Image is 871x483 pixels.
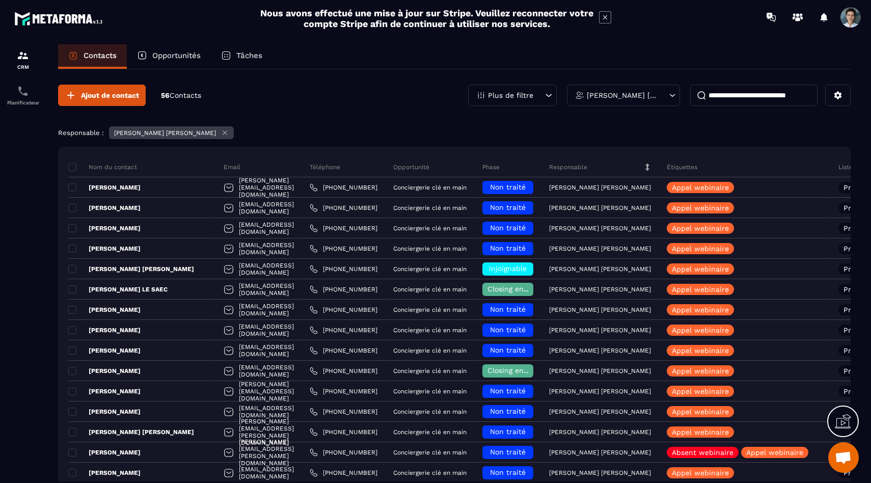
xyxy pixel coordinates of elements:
p: 56 [161,91,201,100]
p: Tâches [236,51,262,60]
button: Ajout de contact [58,85,146,106]
p: Appel webinaire [672,245,729,252]
p: Planificateur [3,100,43,105]
p: Phase [482,163,500,171]
p: Liste [838,163,853,171]
p: Contacts [84,51,117,60]
a: [PHONE_NUMBER] [310,448,377,457]
a: [PHONE_NUMBER] [310,285,377,293]
p: Conciergerie clé en main [393,367,467,374]
span: Ajout de contact [81,90,139,100]
a: [PHONE_NUMBER] [310,326,377,334]
a: [PHONE_NUMBER] [310,387,377,395]
p: Conciergerie clé en main [393,327,467,334]
span: Non traité [490,448,526,456]
p: [PERSON_NAME] [PERSON_NAME] [549,204,651,211]
span: Non traité [490,387,526,395]
p: Appel webinaire [672,428,729,436]
span: injoignable [489,264,527,273]
p: [PERSON_NAME] [PERSON_NAME] [587,92,658,99]
p: [PERSON_NAME] [PERSON_NAME] [549,327,651,334]
div: Ouvrir le chat [828,442,859,473]
span: Non traité [490,468,526,476]
p: Absent webinaire [672,449,733,456]
span: Closing en cours [487,285,546,293]
p: Conciergerie clé en main [393,469,467,476]
a: [PHONE_NUMBER] [310,346,377,355]
p: Appel webinaire [672,184,729,191]
p: [PERSON_NAME] [68,387,141,395]
p: Conciergerie clé en main [393,428,467,436]
p: [PERSON_NAME] [68,326,141,334]
a: [PHONE_NUMBER] [310,224,377,232]
p: Appel webinaire [672,347,729,354]
p: [PERSON_NAME] [PERSON_NAME] [68,428,194,436]
span: Non traité [490,183,526,191]
p: [PERSON_NAME] [PERSON_NAME] [549,245,651,252]
p: Nom du contact [68,163,137,171]
a: schedulerschedulerPlanificateur [3,77,43,113]
p: Conciergerie clé en main [393,245,467,252]
p: [PERSON_NAME] [PERSON_NAME] [549,388,651,395]
p: Appel webinaire [746,449,803,456]
p: Conciergerie clé en main [393,204,467,211]
p: [PERSON_NAME] [PERSON_NAME] [68,265,194,273]
p: [PERSON_NAME] [PERSON_NAME] [549,469,651,476]
p: Appel webinaire [672,408,729,415]
p: Appel webinaire [672,327,729,334]
p: Étiquettes [667,163,697,171]
p: [PERSON_NAME] [68,224,141,232]
a: [PHONE_NUMBER] [310,183,377,192]
p: [PERSON_NAME] [68,367,141,375]
a: [PHONE_NUMBER] [310,367,377,375]
p: CRM [3,64,43,70]
p: Conciergerie clé en main [393,286,467,293]
span: Non traité [490,203,526,211]
p: [PERSON_NAME] [PERSON_NAME] [549,408,651,415]
p: Email [224,163,240,171]
a: [PHONE_NUMBER] [310,245,377,253]
p: Appel webinaire [672,388,729,395]
p: [PERSON_NAME] [PERSON_NAME] [549,286,651,293]
p: [PERSON_NAME] [PERSON_NAME] [549,265,651,273]
p: Plus de filtre [488,92,533,99]
img: logo [14,9,106,28]
a: Opportunités [127,44,211,69]
p: [PERSON_NAME] [68,469,141,477]
p: [PERSON_NAME] LE SAEC [68,285,168,293]
a: [PHONE_NUMBER] [310,408,377,416]
p: Appel webinaire [672,367,729,374]
a: Tâches [211,44,273,69]
p: [PERSON_NAME] [PERSON_NAME] [549,184,651,191]
p: Conciergerie clé en main [393,306,467,313]
span: Non traité [490,407,526,415]
p: Appel webinaire [672,469,729,476]
p: [PERSON_NAME] [PERSON_NAME] [549,428,651,436]
p: Opportunité [393,163,429,171]
span: Non traité [490,224,526,232]
img: formation [17,49,29,62]
p: [PERSON_NAME] [68,448,141,457]
span: Closing en cours [487,366,546,374]
p: Appel webinaire [672,306,729,313]
h2: Nous avons effectué une mise à jour sur Stripe. Veuillez reconnecter votre compte Stripe afin de ... [260,8,594,29]
p: Conciergerie clé en main [393,388,467,395]
p: Conciergerie clé en main [393,184,467,191]
p: Conciergerie clé en main [393,225,467,232]
p: [PERSON_NAME] [PERSON_NAME] [549,367,651,374]
a: [PHONE_NUMBER] [310,469,377,477]
span: Non traité [490,326,526,334]
a: [PHONE_NUMBER] [310,265,377,273]
span: Non traité [490,244,526,252]
p: Appel webinaire [672,286,729,293]
p: [PERSON_NAME] [68,408,141,416]
p: Responsable : [58,129,104,137]
a: [PHONE_NUMBER] [310,428,377,436]
p: Conciergerie clé en main [393,347,467,354]
img: scheduler [17,85,29,97]
span: Non traité [490,305,526,313]
p: [PERSON_NAME] [68,183,141,192]
span: Non traité [490,346,526,354]
a: formationformationCRM [3,42,43,77]
p: Appel webinaire [672,225,729,232]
